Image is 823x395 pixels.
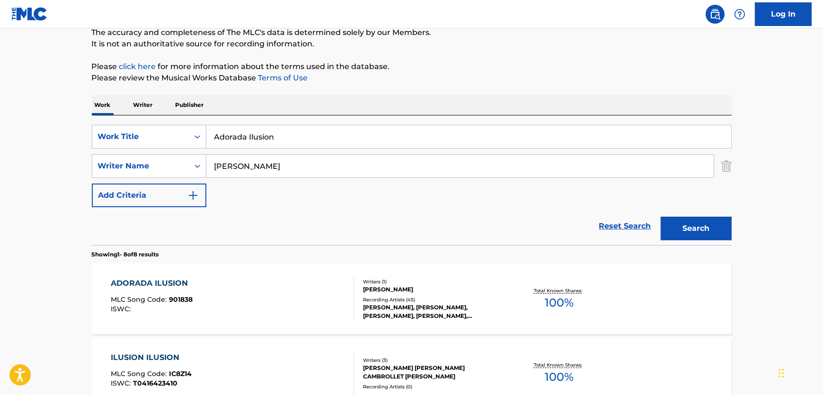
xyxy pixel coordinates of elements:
p: The accuracy and completeness of The MLC's data is determined solely by our Members. [92,27,732,38]
p: Total Known Shares: [534,361,584,369]
span: MLC Song Code : [111,295,169,304]
span: ISWC : [111,379,133,387]
span: MLC Song Code : [111,369,169,378]
img: search [709,9,721,20]
div: Writer Name [98,160,183,172]
a: Terms of Use [257,73,308,82]
div: Help [730,5,749,24]
p: It is not an authoritative source for recording information. [92,38,732,50]
span: 901838 [169,295,193,304]
p: Total Known Shares: [534,287,584,294]
div: Writers ( 3 ) [363,357,506,364]
div: ILUSION ILUSION [111,352,192,363]
div: Drag [779,359,784,387]
div: [PERSON_NAME], [PERSON_NAME], [PERSON_NAME], [PERSON_NAME], [PERSON_NAME] [363,303,506,320]
form: Search Form [92,125,732,245]
span: IC8Z14 [169,369,192,378]
div: [PERSON_NAME] [PERSON_NAME] CAMBROLLET [PERSON_NAME] [363,364,506,381]
div: Recording Artists ( 0 ) [363,383,506,390]
p: Showing 1 - 8 of 8 results [92,250,159,259]
button: Add Criteria [92,184,206,207]
span: ISWC : [111,305,133,313]
img: Delete Criterion [721,154,732,178]
p: Please review the Musical Works Database [92,72,732,84]
span: T0416423410 [133,379,177,387]
p: Please for more information about the terms used in the database. [92,61,732,72]
img: 9d2ae6d4665cec9f34b9.svg [187,190,199,201]
p: Publisher [173,95,207,115]
p: Writer [131,95,156,115]
div: [PERSON_NAME] [363,285,506,294]
div: Writers ( 1 ) [363,278,506,285]
a: Log In [755,2,812,26]
div: Work Title [98,131,183,142]
a: Reset Search [594,216,656,237]
iframe: Chat Widget [776,350,823,395]
div: Recording Artists ( 45 ) [363,296,506,303]
a: click here [119,62,156,71]
button: Search [661,217,732,240]
a: ADORADA ILUSIONMLC Song Code:901838ISWC:Writers (1)[PERSON_NAME]Recording Artists (45)[PERSON_NAM... [92,263,732,334]
span: 100 % [545,294,574,311]
p: Work [92,95,114,115]
span: 100 % [545,369,574,386]
a: Public Search [706,5,725,24]
div: ADORADA ILUSION [111,278,193,289]
img: MLC Logo [11,7,48,21]
img: help [734,9,745,20]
